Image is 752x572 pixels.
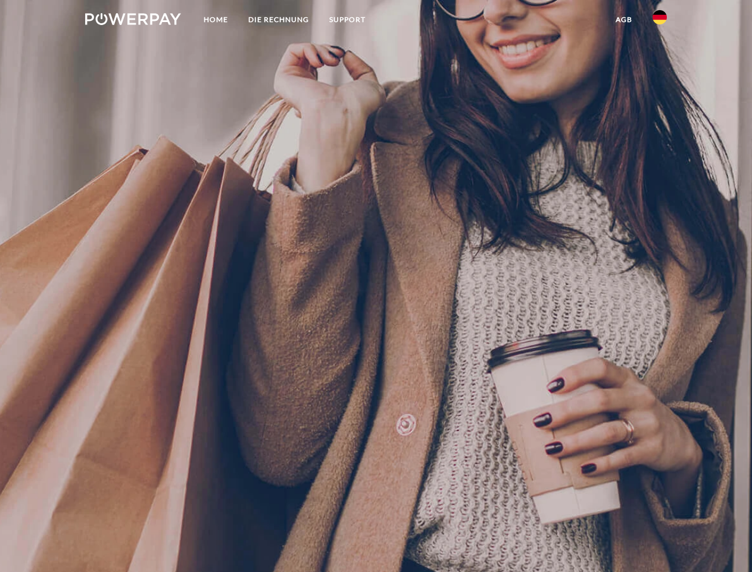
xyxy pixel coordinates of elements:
[85,13,181,25] img: logo-powerpay-white.svg
[194,9,238,30] a: Home
[238,9,319,30] a: DIE RECHNUNG
[653,10,667,24] img: de
[606,9,642,30] a: agb
[319,9,376,30] a: SUPPORT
